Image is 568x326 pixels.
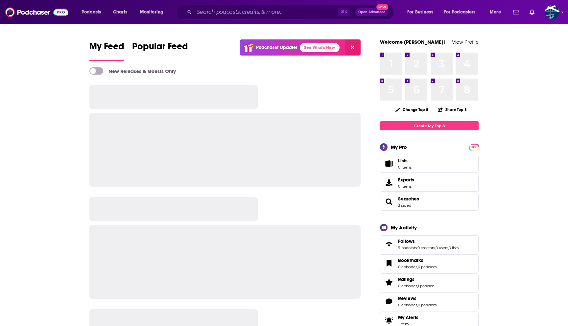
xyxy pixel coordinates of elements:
[391,105,432,114] button: Change Top 8
[398,295,416,301] span: Reviews
[398,303,417,307] a: 0 episodes
[380,39,445,45] a: Welcome [PERSON_NAME]!
[545,5,559,19] span: Logged in as yaleschoolofmedicine
[82,8,101,17] span: Podcasts
[418,303,437,307] a: 0 podcasts
[113,8,127,17] span: Charts
[391,224,417,231] div: My Activity
[545,5,559,19] button: Show profile menu
[382,297,395,306] a: Reviews
[89,41,124,61] a: My Feed
[417,284,418,288] span: ,
[449,245,459,250] a: 0 lists
[300,43,340,52] a: See What's New
[382,316,395,325] span: My Alerts
[452,39,479,45] a: View Profile
[398,238,415,244] span: Follows
[380,235,479,253] span: Follows
[382,197,395,206] a: Searches
[382,159,395,168] span: Lists
[380,254,479,272] span: Bookmarks
[135,7,172,17] button: open menu
[398,177,414,183] span: Exports
[132,41,188,56] span: Popular Feed
[358,11,386,14] span: Open Advanced
[398,238,459,244] a: Follows
[140,8,163,17] span: Monitoring
[403,7,441,17] button: open menu
[485,7,509,17] button: open menu
[194,7,338,17] input: Search podcasts, credits, & more...
[89,41,124,56] span: My Feed
[382,259,395,268] a: Bookmarks
[545,5,559,19] img: User Profile
[398,265,417,269] a: 0 episodes
[398,165,412,170] span: 0 items
[380,273,479,291] span: Ratings
[448,245,449,250] span: ,
[398,276,434,282] a: Ratings
[407,8,433,17] span: For Business
[398,257,423,263] span: Bookmarks
[398,314,418,320] span: My Alerts
[444,8,476,17] span: For Podcasters
[398,284,417,288] a: 0 episodes
[417,265,418,269] span: ,
[418,284,434,288] a: 1 podcast
[5,6,68,18] img: Podchaser - Follow, Share and Rate Podcasts
[436,245,448,250] a: 0 users
[527,7,537,18] a: Show notifications dropdown
[380,193,479,211] span: Searches
[418,265,437,269] a: 0 podcasts
[438,103,467,116] button: Share Top 8
[398,184,414,189] span: 0 items
[89,67,176,75] a: New Releases & Guests Only
[398,158,408,164] span: Lists
[398,257,437,263] a: Bookmarks
[398,158,412,164] span: Lists
[398,276,414,282] span: Ratings
[376,4,388,10] span: New
[109,7,131,17] a: Charts
[380,121,479,130] a: Create My Top 8
[490,8,501,17] span: More
[417,245,435,250] a: 0 creators
[470,144,478,149] a: PRO
[338,8,350,16] span: ⌘ K
[398,245,417,250] a: 9 podcasts
[380,155,479,173] a: Lists
[132,41,188,61] a: Popular Feed
[77,7,109,17] button: open menu
[382,278,395,287] a: Ratings
[256,45,297,50] p: Podchaser Update!
[355,8,389,16] button: Open AdvancedNew
[382,178,395,187] span: Exports
[398,203,411,208] a: 3 saved
[382,240,395,249] a: Follows
[398,295,437,301] a: Reviews
[470,145,478,150] span: PRO
[440,7,485,17] button: open menu
[391,144,407,150] div: My Pro
[380,174,479,192] a: Exports
[398,196,419,202] a: Searches
[182,5,400,20] div: Search podcasts, credits, & more...
[510,7,522,18] a: Show notifications dropdown
[380,292,479,310] span: Reviews
[417,303,418,307] span: ,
